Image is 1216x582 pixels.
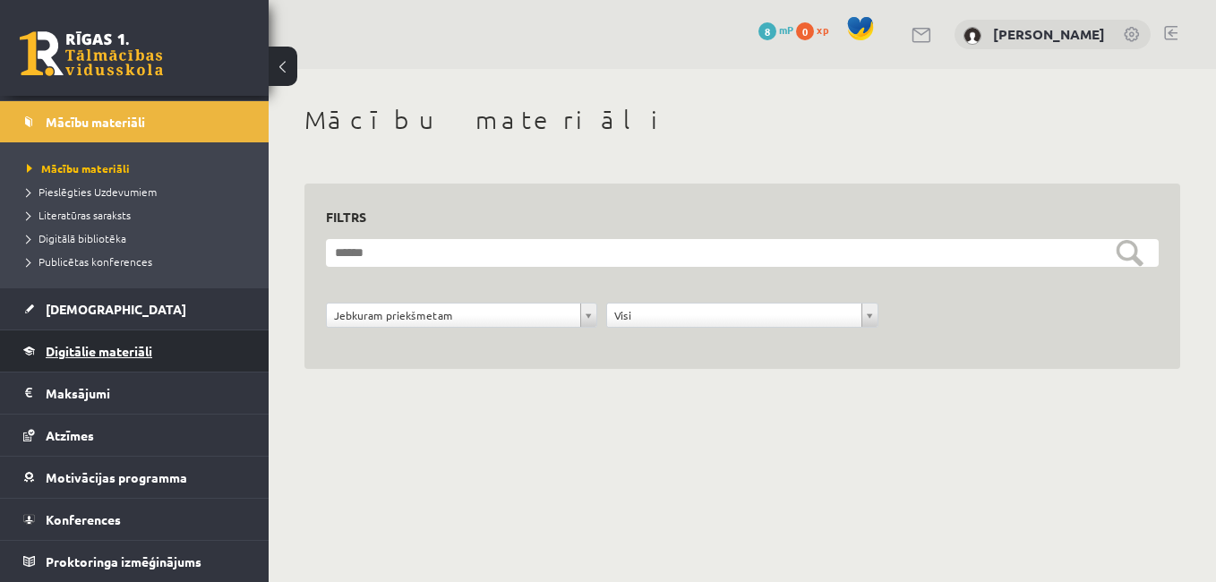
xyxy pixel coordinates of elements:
a: Proktoringa izmēģinājums [23,541,246,582]
a: Digitālā bibliotēka [27,230,251,246]
a: Atzīmes [23,415,246,456]
span: Jebkuram priekšmetam [334,304,573,327]
span: Visi [614,304,853,327]
span: Konferences [46,511,121,527]
a: Mācību materiāli [23,101,246,142]
span: Mācību materiāli [46,114,145,130]
a: 8 mP [758,22,793,37]
span: [DEMOGRAPHIC_DATA] [46,301,186,317]
a: [DEMOGRAPHIC_DATA] [23,288,246,330]
span: 0 [796,22,814,40]
span: Proktoringa izmēģinājums [46,553,201,569]
span: Literatūras saraksts [27,208,131,222]
span: 8 [758,22,776,40]
a: Digitālie materiāli [23,330,246,372]
a: Rīgas 1. Tālmācības vidusskola [20,31,163,76]
span: Atzīmes [46,427,94,443]
a: Literatūras saraksts [27,207,251,223]
a: Konferences [23,499,246,540]
span: Pieslēgties Uzdevumiem [27,184,157,199]
a: Visi [607,304,877,327]
span: Mācību materiāli [27,161,130,175]
a: Pieslēgties Uzdevumiem [27,184,251,200]
span: Digitālie materiāli [46,343,152,359]
h3: Filtrs [326,205,1137,229]
span: mP [779,22,793,37]
h1: Mācību materiāli [304,105,1180,135]
a: 0 xp [796,22,837,37]
a: [PERSON_NAME] [993,25,1105,43]
span: Motivācijas programma [46,469,187,485]
span: Publicētas konferences [27,254,152,269]
span: xp [817,22,828,37]
legend: Maksājumi [46,372,246,414]
img: Andris Anžans [963,27,981,45]
a: Jebkuram priekšmetam [327,304,596,327]
span: Digitālā bibliotēka [27,231,126,245]
a: Mācību materiāli [27,160,251,176]
a: Motivācijas programma [23,457,246,498]
a: Publicētas konferences [27,253,251,270]
a: Maksājumi [23,372,246,414]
